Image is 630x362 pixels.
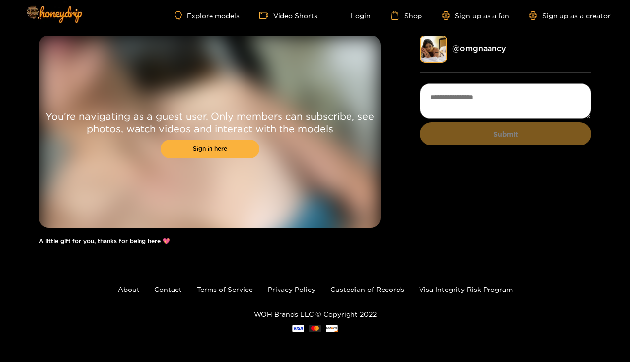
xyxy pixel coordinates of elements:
a: @ omgnaancy [452,44,506,53]
button: Submit [420,122,591,145]
p: You're navigating as a guest user. Only members can subscribe, see photos, watch videos and inter... [39,110,381,135]
a: Sign in here [161,140,259,158]
a: Terms of Service [197,286,253,293]
a: Contact [154,286,182,293]
a: Custodian of Records [330,286,404,293]
a: Video Shorts [259,11,317,20]
a: Shop [390,11,422,20]
span: video-camera [259,11,273,20]
a: Sign up as a fan [442,11,509,20]
a: Visa Integrity Risk Program [419,286,513,293]
a: Privacy Policy [268,286,315,293]
h1: A little gift for you, thanks for being here 💖 [39,238,381,245]
img: omgnaancy [420,36,447,63]
a: About [118,286,140,293]
a: Login [337,11,371,20]
a: Sign up as a creator [529,11,611,20]
a: Explore models [175,11,240,20]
